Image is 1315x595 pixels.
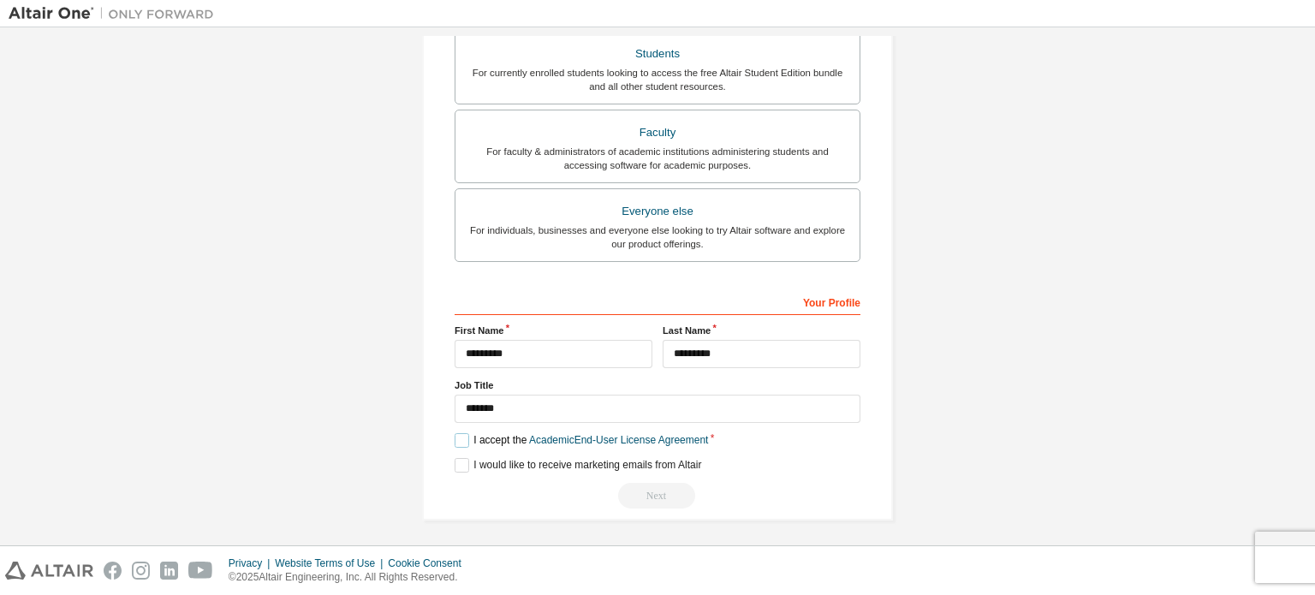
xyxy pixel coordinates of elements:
div: Privacy [229,556,275,570]
a: Academic End-User License Agreement [529,434,708,446]
label: I would like to receive marketing emails from Altair [455,458,701,473]
label: First Name [455,324,652,337]
div: Faculty [466,121,849,145]
div: Everyone else [466,199,849,223]
p: © 2025 Altair Engineering, Inc. All Rights Reserved. [229,570,472,585]
img: youtube.svg [188,562,213,580]
div: For faculty & administrators of academic institutions administering students and accessing softwa... [466,145,849,172]
img: linkedin.svg [160,562,178,580]
label: I accept the [455,433,708,448]
div: Students [466,42,849,66]
img: facebook.svg [104,562,122,580]
label: Last Name [663,324,860,337]
img: Altair One [9,5,223,22]
img: altair_logo.svg [5,562,93,580]
div: For individuals, businesses and everyone else looking to try Altair software and explore our prod... [466,223,849,251]
div: Your Profile [455,288,860,315]
div: Cookie Consent [388,556,471,570]
div: For currently enrolled students looking to access the free Altair Student Edition bundle and all ... [466,66,849,93]
div: Read and acccept EULA to continue [455,483,860,509]
label: Job Title [455,378,860,392]
div: Website Terms of Use [275,556,388,570]
img: instagram.svg [132,562,150,580]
